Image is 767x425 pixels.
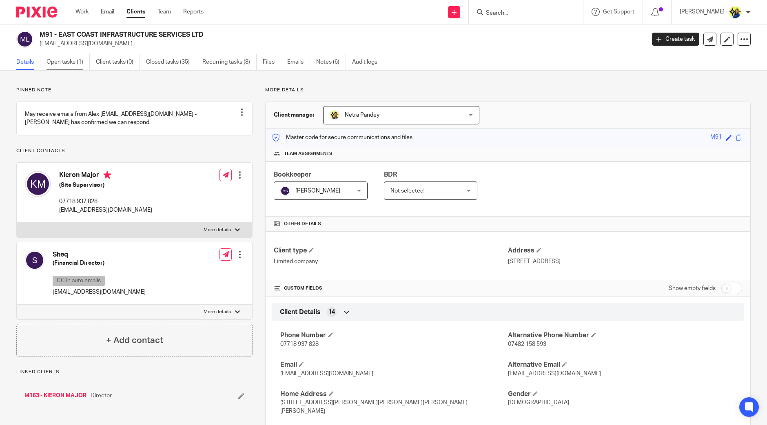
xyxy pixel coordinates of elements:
[25,171,51,197] img: svg%3E
[352,54,383,70] a: Audit logs
[126,8,145,16] a: Clients
[508,371,601,376] span: [EMAIL_ADDRESS][DOMAIN_NAME]
[53,259,146,267] h5: (Financial Director)
[202,54,257,70] a: Recurring tasks (8)
[274,285,508,292] h4: CUSTOM FIELDS
[16,148,253,154] p: Client contacts
[710,133,722,142] div: M91
[53,288,146,296] p: [EMAIL_ADDRESS][DOMAIN_NAME]
[508,341,546,347] span: 07482 158 593
[280,341,319,347] span: 07718 937 828
[40,31,520,39] h2: M91 - EAST COAST INFRASTRUCTURE SERVICES LTD
[508,400,569,405] span: [DEMOGRAPHIC_DATA]
[316,54,346,70] a: Notes (6)
[680,8,725,16] p: [PERSON_NAME]
[25,250,44,270] img: svg%3E
[508,331,736,340] h4: Alternative Phone Number
[280,186,290,196] img: svg%3E
[652,33,699,46] a: Create task
[280,361,508,369] h4: Email
[328,308,335,316] span: 14
[345,112,379,118] span: Netra Pandey
[390,188,423,194] span: Not selected
[729,6,742,19] img: Bobo-Starbridge%201.jpg
[101,8,114,16] a: Email
[274,111,315,119] h3: Client manager
[16,31,33,48] img: svg%3E
[274,246,508,255] h4: Client type
[295,188,340,194] span: [PERSON_NAME]
[272,133,412,142] p: Master code for secure communications and files
[16,54,40,70] a: Details
[330,110,339,120] img: Netra-New-Starbridge-Yellow.jpg
[53,276,105,286] p: CC in auto emails
[24,392,86,400] a: M163 - KIERON MAJOR
[384,171,397,178] span: BDR
[287,54,310,70] a: Emails
[96,54,140,70] a: Client tasks (0)
[508,390,736,398] h4: Gender
[603,9,634,15] span: Get Support
[47,54,90,70] a: Open tasks (1)
[280,308,321,317] span: Client Details
[16,369,253,375] p: Linked clients
[146,54,196,70] a: Closed tasks (35)
[59,206,152,214] p: [EMAIL_ADDRESS][DOMAIN_NAME]
[284,221,321,227] span: Other details
[280,371,373,376] span: [EMAIL_ADDRESS][DOMAIN_NAME]
[204,309,231,315] p: More details
[274,171,311,178] span: Bookkeeper
[59,171,152,181] h4: Kieron Major
[53,250,146,259] h4: Sheq
[40,40,640,48] p: [EMAIL_ADDRESS][DOMAIN_NAME]
[280,331,508,340] h4: Phone Number
[280,400,468,414] span: [STREET_ADDRESS][PERSON_NAME][PERSON_NAME][PERSON_NAME][PERSON_NAME]
[16,87,253,93] p: Pinned note
[106,334,163,347] h4: + Add contact
[204,227,231,233] p: More details
[265,87,751,93] p: More details
[280,390,508,398] h4: Home Address
[157,8,171,16] a: Team
[59,197,152,206] p: 07718 937 828
[669,284,716,292] label: Show empty fields
[16,7,57,18] img: Pixie
[75,8,89,16] a: Work
[103,171,111,179] i: Primary
[508,246,742,255] h4: Address
[263,54,281,70] a: Files
[91,392,112,400] span: Director
[59,181,152,189] h5: (Site Supervisor)
[183,8,204,16] a: Reports
[284,151,333,157] span: Team assignments
[508,361,736,369] h4: Alternative Email
[508,257,742,266] p: [STREET_ADDRESS]
[274,257,508,266] p: Limited company
[485,10,559,17] input: Search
